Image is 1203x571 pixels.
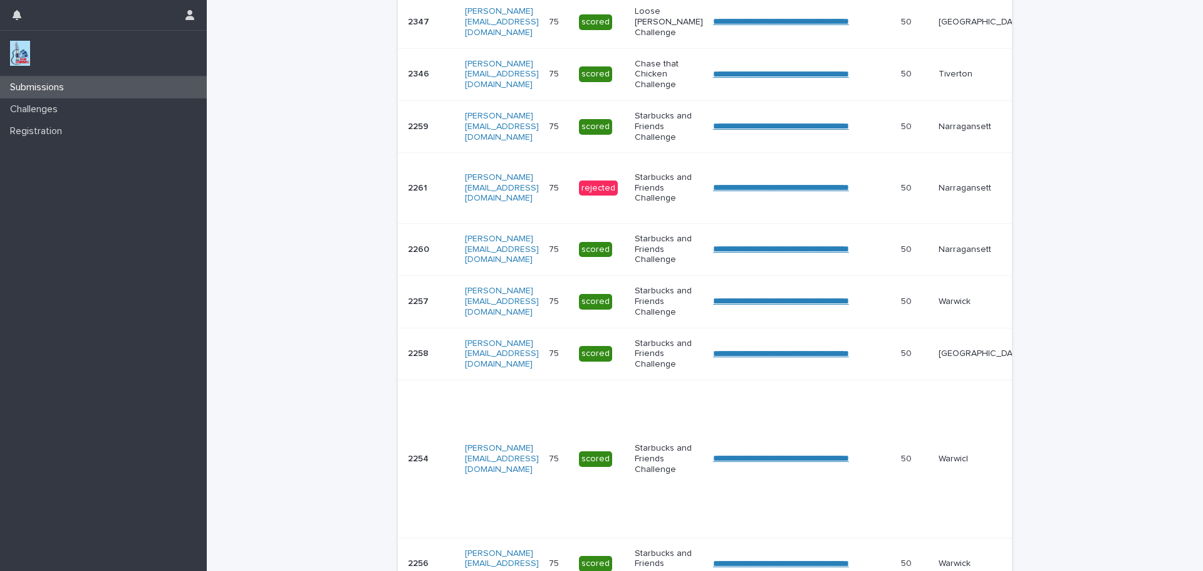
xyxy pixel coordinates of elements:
[635,443,703,474] p: Starbucks and Friends Challenge
[901,451,914,464] p: 50
[635,6,703,38] p: Loose [PERSON_NAME] Challenge
[939,348,1025,359] p: [GEOGRAPHIC_DATA]
[901,119,914,132] p: 50
[408,14,432,28] p: 2347
[635,172,703,204] p: Starbucks and Friends Challenge
[635,59,703,90] p: Chase that Chicken Challenge
[901,294,914,307] p: 50
[901,346,914,359] p: 50
[579,294,612,310] div: scored
[549,181,561,194] p: 75
[408,119,431,132] p: 2259
[635,234,703,265] p: Starbucks and Friends Challenge
[465,112,539,142] a: [PERSON_NAME][EMAIL_ADDRESS][DOMAIN_NAME]
[465,173,539,203] a: [PERSON_NAME][EMAIL_ADDRESS][DOMAIN_NAME]
[901,66,914,80] p: 50
[939,558,1025,569] p: Warwick
[579,14,612,30] div: scored
[5,81,74,93] p: Submissions
[901,556,914,569] p: 50
[465,234,539,265] a: [PERSON_NAME][EMAIL_ADDRESS][DOMAIN_NAME]
[635,338,703,370] p: Starbucks and Friends Challenge
[408,556,431,569] p: 2256
[5,103,68,115] p: Challenges
[901,14,914,28] p: 50
[635,286,703,317] p: Starbucks and Friends Challenge
[939,17,1025,28] p: [GEOGRAPHIC_DATA]
[579,451,612,467] div: scored
[549,14,561,28] p: 75
[579,66,612,82] div: scored
[579,346,612,362] div: scored
[549,556,561,569] p: 75
[549,66,561,80] p: 75
[465,286,539,317] a: [PERSON_NAME][EMAIL_ADDRESS][DOMAIN_NAME]
[939,183,1025,194] p: Narragansett
[408,242,432,255] p: 2260
[901,181,914,194] p: 50
[465,7,539,37] a: [PERSON_NAME][EMAIL_ADDRESS][DOMAIN_NAME]
[579,119,612,135] div: scored
[549,242,561,255] p: 75
[408,66,432,80] p: 2346
[465,60,539,90] a: [PERSON_NAME][EMAIL_ADDRESS][DOMAIN_NAME]
[5,125,72,137] p: Registration
[939,454,1025,464] p: Warwicl
[465,444,539,474] a: [PERSON_NAME][EMAIL_ADDRESS][DOMAIN_NAME]
[408,181,430,194] p: 2261
[465,339,539,369] a: [PERSON_NAME][EMAIL_ADDRESS][DOMAIN_NAME]
[10,41,30,66] img: jxsLJbdS1eYBI7rVAS4p
[549,451,561,464] p: 75
[579,181,618,196] div: rejected
[408,451,431,464] p: 2254
[939,296,1025,307] p: Warwick
[549,294,561,307] p: 75
[635,111,703,142] p: Starbucks and Friends Challenge
[579,242,612,258] div: scored
[939,122,1025,132] p: Narragansett
[549,119,561,132] p: 75
[408,346,431,359] p: 2258
[939,69,1025,80] p: Tiverton
[939,244,1025,255] p: Narragansett
[408,294,431,307] p: 2257
[549,346,561,359] p: 75
[901,242,914,255] p: 50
